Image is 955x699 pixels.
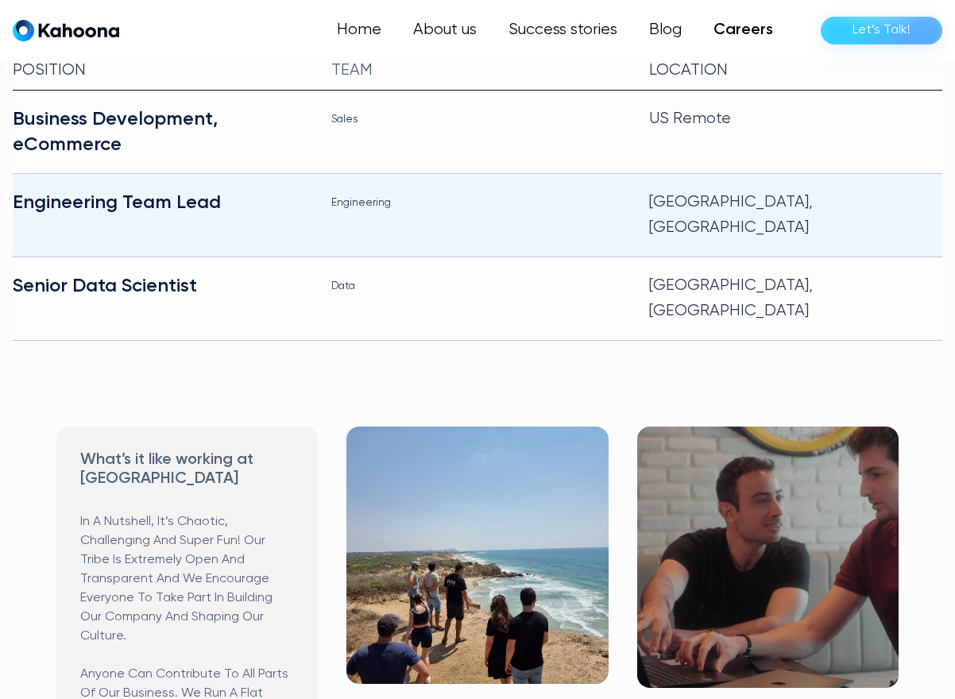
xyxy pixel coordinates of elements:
a: Let’s Talk! [821,17,942,44]
div: Let’s Talk! [853,17,911,43]
div: US Remote [649,106,942,157]
a: home [13,19,119,42]
a: Senior Data ScientistData[GEOGRAPHIC_DATA], [GEOGRAPHIC_DATA] [13,257,942,341]
div: Senior Data Scientist [13,273,306,324]
div: Data [331,273,624,324]
a: About us [397,14,493,46]
a: Careers [698,14,789,46]
a: Blog [633,14,698,46]
div: [GEOGRAPHIC_DATA], [GEOGRAPHIC_DATA] [649,190,942,241]
div: Sales [331,106,624,157]
a: Business Development, eCommerceSalesUS Remote [13,91,942,174]
div: [GEOGRAPHIC_DATA], [GEOGRAPHIC_DATA] [649,273,942,324]
div: Location [649,58,942,83]
div: Business Development, eCommerce [13,106,306,157]
a: Success stories [493,14,633,46]
div: Engineering [331,190,624,241]
div: team [331,58,624,83]
a: Engineering Team LeadEngineering[GEOGRAPHIC_DATA], [GEOGRAPHIC_DATA] [13,174,942,257]
div: Position [13,58,306,83]
div: Engineering Team Lead [13,190,306,241]
h3: What’s it like working at [GEOGRAPHIC_DATA] [80,450,294,489]
a: Home [321,14,397,46]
